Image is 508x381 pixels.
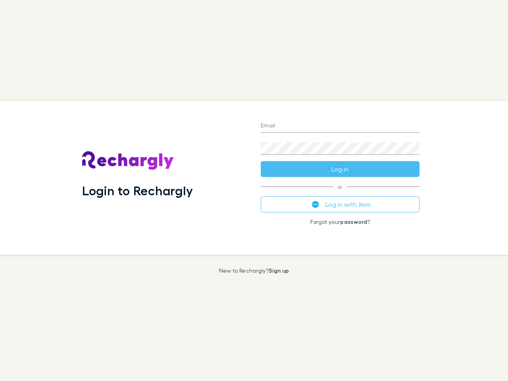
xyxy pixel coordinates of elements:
button: Log in with Xero [261,196,419,212]
a: password [340,218,367,225]
img: Rechargly's Logo [82,151,174,170]
img: Xero's logo [312,201,319,208]
h1: Login to Rechargly [82,183,193,198]
p: Forgot your ? [261,219,419,225]
p: New to Rechargly? [219,267,289,274]
a: Sign up [269,267,289,274]
button: Log in [261,161,419,177]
